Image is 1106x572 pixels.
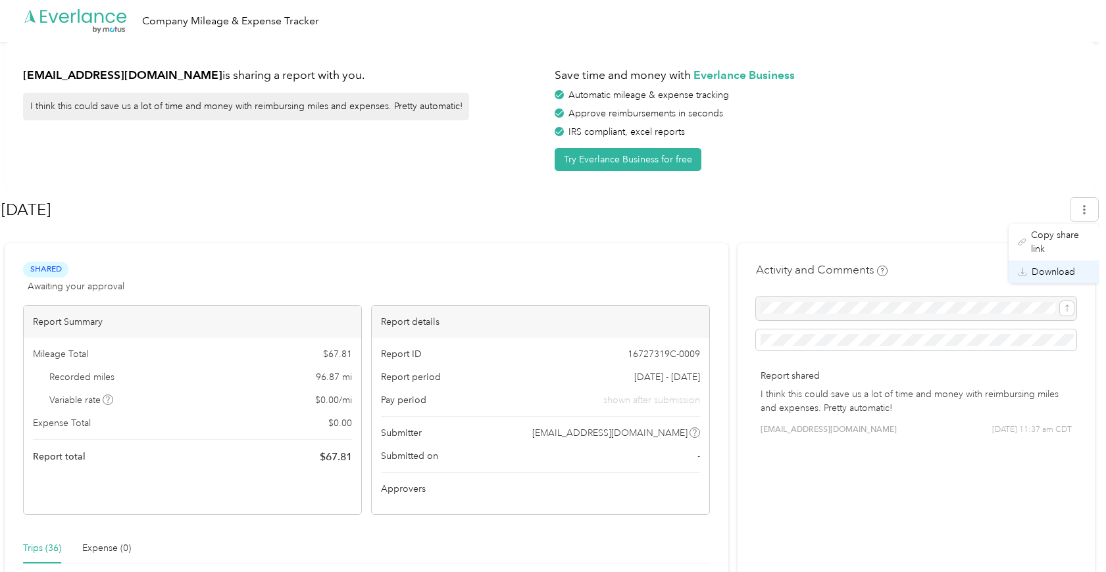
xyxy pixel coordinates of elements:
div: Trips (36) [23,541,61,556]
h1: is sharing a report with you. [23,67,545,83]
div: I think this could save us a lot of time and money with reimbursing miles and expenses. Pretty au... [23,93,469,120]
h1: Save time and money with [555,67,1077,83]
p: I think this could save us a lot of time and money with reimbursing miles and expenses. Pretty au... [761,387,1072,415]
span: Report ID [381,347,422,361]
div: Expense (0) [82,541,131,556]
span: shown after submission [603,393,700,407]
strong: [EMAIL_ADDRESS][DOMAIN_NAME] [23,68,222,82]
span: $ 67.81 [323,347,352,361]
span: Download [1032,265,1075,279]
span: [DATE] - [DATE] [634,370,700,384]
div: Report Summary [24,306,361,338]
span: Submitted on [381,449,438,463]
span: Awaiting your approval [28,279,124,293]
span: $ 67.81 [320,449,352,465]
span: Mileage Total [33,347,88,361]
span: $ 0.00 [328,416,352,430]
span: [EMAIL_ADDRESS][DOMAIN_NAME] [761,424,897,436]
strong: Everlance Business [693,68,795,82]
span: $ 0.00 / mi [315,393,352,407]
span: 96.87 mi [316,370,352,384]
span: Submitter [381,426,422,440]
span: Copy share link [1031,228,1090,256]
span: Shared [23,262,68,277]
span: Expense Total [33,416,91,430]
span: [DATE] 11:37 am CDT [992,424,1072,436]
span: Recorded miles [49,370,114,384]
span: Approve reimbursements in seconds [568,108,723,119]
span: [EMAIL_ADDRESS][DOMAIN_NAME] [532,426,688,440]
span: 16727319C-0009 [628,347,700,361]
span: IRS compliant, excel reports [568,126,685,137]
span: Report period [381,370,441,384]
div: Company Mileage & Expense Tracker [142,13,319,30]
p: Report shared [761,369,1072,383]
span: - [697,449,700,463]
button: Try Everlance Business for free [555,148,701,171]
span: Automatic mileage & expense tracking [568,89,729,101]
h1: Sep 2025 [1,194,1061,226]
div: Report details [372,306,709,338]
h4: Activity and Comments [756,262,888,278]
span: Pay period [381,393,426,407]
span: Report total [33,450,86,464]
span: Approvers [381,482,426,496]
span: Variable rate [49,393,114,407]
